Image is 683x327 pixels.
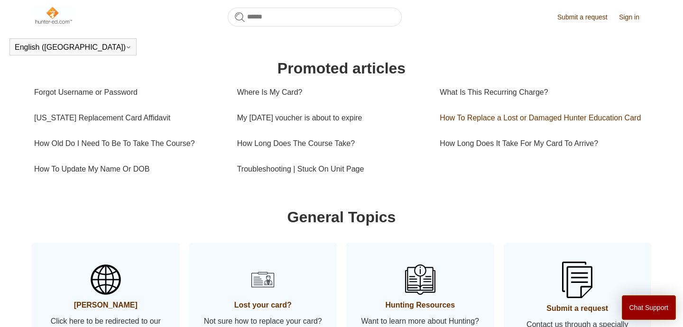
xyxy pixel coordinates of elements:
a: How To Update My Name Or DOB [34,156,223,182]
a: Where Is My Card? [237,80,426,105]
input: Search [228,8,402,27]
a: Submit a request [557,12,617,22]
a: Forgot Username or Password [34,80,223,105]
a: Troubleshooting | Stuck On Unit Page [237,156,426,182]
a: How Old Do I Need To Be To Take The Course? [34,131,223,156]
img: 01HZPCYSBW5AHTQ31RY2D2VRJS [91,264,121,295]
a: What Is This Recurring Charge? [440,80,643,105]
img: Hunter-Ed Help Center home page [34,6,73,25]
a: How Long Does The Course Take? [237,131,426,156]
h1: General Topics [34,206,649,228]
img: 01HZPCYSSKB2GCFG1V3YA1JVB9 [562,262,592,298]
span: Hunting Resources [360,300,480,311]
span: Lost your card? [203,300,323,311]
button: English ([GEOGRAPHIC_DATA]) [15,43,131,52]
img: 01HZPCYSH6ZB6VTWVB6HCD0F6B [248,264,278,295]
a: How To Replace a Lost or Damaged Hunter Education Card [440,105,643,131]
a: [US_STATE] Replacement Card Affidavit [34,105,223,131]
span: [PERSON_NAME] [46,300,166,311]
img: 01HZPCYSN9AJKKHAEXNV8VQ106 [405,264,435,295]
a: My [DATE] voucher is about to expire [237,105,426,131]
span: Submit a request [518,303,637,314]
button: Chat Support [622,295,676,320]
a: How Long Does It Take For My Card To Arrive? [440,131,643,156]
h1: Promoted articles [34,57,649,80]
a: Sign in [619,12,649,22]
